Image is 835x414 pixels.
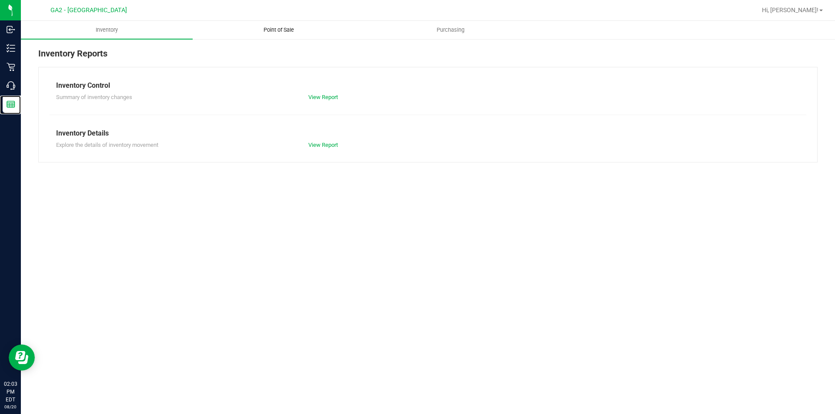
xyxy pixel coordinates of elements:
div: Inventory Control [56,80,800,91]
iframe: Resource center [9,344,35,371]
a: Point of Sale [193,21,364,39]
inline-svg: Retail [7,63,15,71]
div: Inventory Details [56,128,800,139]
p: 08/20 [4,404,17,410]
span: Explore the details of inventory movement [56,142,158,148]
span: Inventory [84,26,130,34]
a: Inventory [21,21,193,39]
span: Purchasing [425,26,476,34]
span: Hi, [PERSON_NAME]! [762,7,818,13]
a: View Report [308,142,338,148]
inline-svg: Reports [7,100,15,109]
p: 02:03 PM EDT [4,380,17,404]
span: GA2 - [GEOGRAPHIC_DATA] [50,7,127,14]
span: Summary of inventory changes [56,94,132,100]
inline-svg: Call Center [7,81,15,90]
inline-svg: Inventory [7,44,15,53]
a: Purchasing [364,21,536,39]
a: View Report [308,94,338,100]
span: Point of Sale [252,26,306,34]
div: Inventory Reports [38,47,818,67]
inline-svg: Inbound [7,25,15,34]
